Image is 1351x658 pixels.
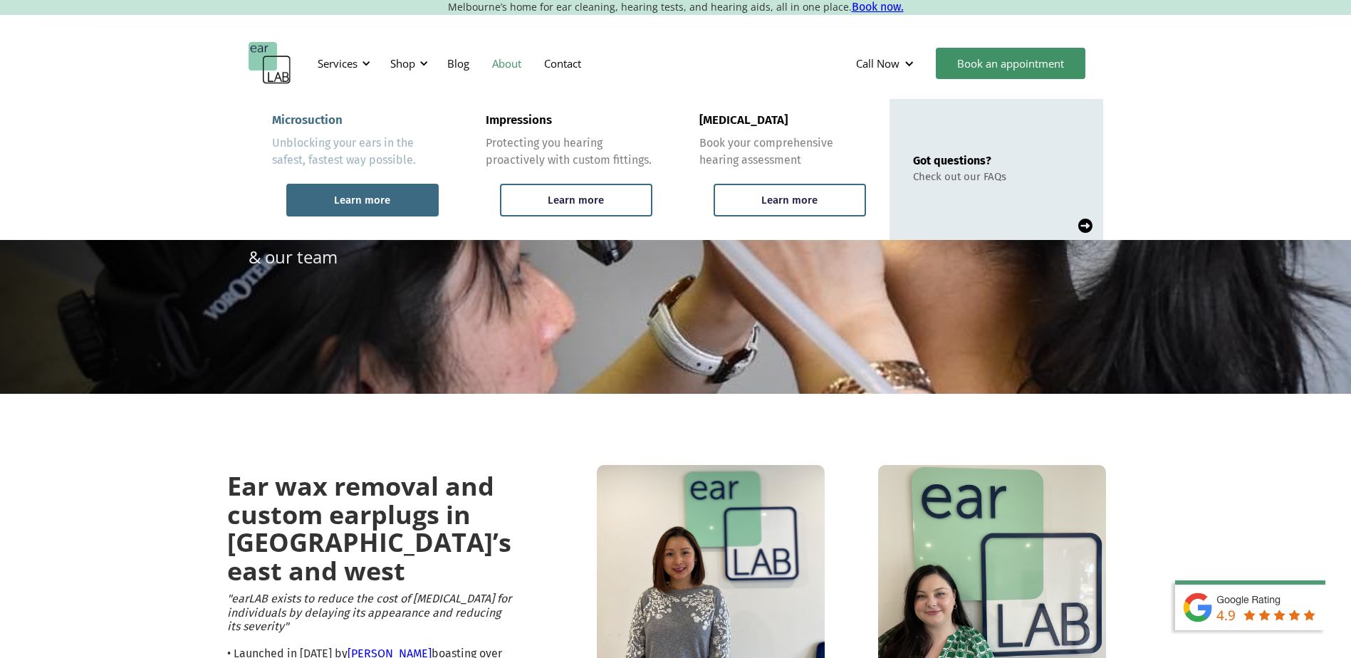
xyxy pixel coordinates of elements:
a: Blog [436,43,481,84]
div: Learn more [761,194,818,207]
div: Microsuction [272,113,343,127]
div: Learn more [334,194,390,207]
div: Impressions [486,113,552,127]
p: & our team [249,244,338,269]
a: About [481,43,533,84]
a: MicrosuctionUnblocking your ears in the safest, fastest way possible.Learn more [249,99,462,240]
div: Services [318,56,358,70]
div: Got questions? [913,154,1006,167]
div: Unblocking your ears in the safest, fastest way possible. [272,135,439,169]
div: Call Now [845,42,929,85]
a: [MEDICAL_DATA]Book your comprehensive hearing assessmentLearn more [676,99,890,240]
a: ImpressionsProtecting you hearing proactively with custom fittings.Learn more [462,99,676,240]
div: [MEDICAL_DATA] [699,113,788,127]
h2: Ear wax removal and custom earplugs in [GEOGRAPHIC_DATA]’s east and west [227,472,511,585]
div: Shop [382,42,432,85]
div: Shop [390,56,415,70]
div: Protecting you hearing proactively with custom fittings. [486,135,652,169]
a: home [249,42,291,85]
a: Got questions?Check out our FAQs [890,99,1103,240]
div: Call Now [856,56,899,70]
div: Learn more [548,194,604,207]
em: "earLAB exists to reduce the cost of [MEDICAL_DATA] for individuals by delaying its appearance an... [227,592,511,632]
a: Contact [533,43,593,84]
div: Book your comprehensive hearing assessment [699,135,866,169]
div: Check out our FAQs [913,170,1006,183]
div: Services [309,42,375,85]
a: Book an appointment [936,48,1085,79]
